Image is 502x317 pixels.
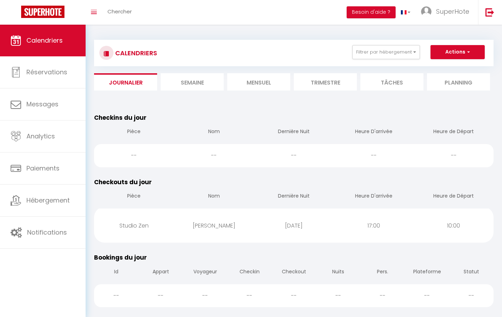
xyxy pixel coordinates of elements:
[405,284,449,307] div: --
[334,122,414,142] th: Heure D'arrivée
[272,262,316,282] th: Checkout
[138,284,183,307] div: --
[254,144,334,167] div: --
[227,262,272,282] th: Checkin
[334,187,414,207] th: Heure D'arrivée
[94,214,174,237] div: Studio Zen
[449,262,494,282] th: Statut
[316,262,360,282] th: Nuits
[254,187,334,207] th: Dernière Nuit
[405,262,449,282] th: Plateforme
[254,214,334,237] div: [DATE]
[334,214,414,237] div: 17:00
[26,100,58,108] span: Messages
[174,122,254,142] th: Nom
[316,284,360,307] div: --
[6,3,27,24] button: Ouvrir le widget de chat LiveChat
[26,68,67,76] span: Réservations
[94,73,157,91] li: Journalier
[138,262,183,282] th: Appart
[294,73,357,91] li: Trimestre
[26,132,55,141] span: Analytics
[113,45,157,61] h3: CALENDRIERS
[94,178,152,186] span: Checkouts du jour
[272,284,316,307] div: --
[360,73,423,91] li: Tâches
[94,122,174,142] th: Pièce
[414,144,494,167] div: --
[360,262,405,282] th: Pers.
[27,228,67,237] span: Notifications
[174,214,254,237] div: [PERSON_NAME]
[414,214,494,237] div: 10:00
[254,122,334,142] th: Dernière Nuit
[26,164,60,173] span: Paiements
[430,45,485,59] button: Actions
[227,73,290,91] li: Mensuel
[414,187,494,207] th: Heure de Départ
[427,73,490,91] li: Planning
[414,122,494,142] th: Heure de Départ
[21,6,64,18] img: Super Booking
[107,8,132,15] span: Chercher
[485,8,494,17] img: logout
[352,45,420,59] button: Filtrer par hébergement
[174,187,254,207] th: Nom
[94,187,174,207] th: Pièce
[94,253,147,262] span: Bookings du jour
[334,144,414,167] div: --
[26,196,70,205] span: Hébergement
[94,284,138,307] div: --
[94,262,138,282] th: Id
[227,284,272,307] div: --
[449,284,494,307] div: --
[183,262,227,282] th: Voyageur
[360,284,405,307] div: --
[174,144,254,167] div: --
[94,144,174,167] div: --
[421,6,432,17] img: ...
[436,7,469,16] span: SuperHote
[161,73,224,91] li: Semaine
[94,113,147,122] span: Checkins du jour
[347,6,396,18] button: Besoin d'aide ?
[26,36,63,45] span: Calendriers
[183,284,227,307] div: --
